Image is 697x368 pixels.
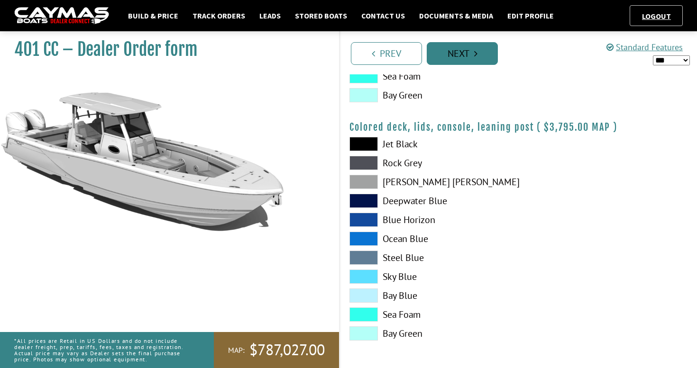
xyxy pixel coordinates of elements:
[544,121,610,133] span: $3,795.00 MAP
[290,9,352,22] a: Stored Boats
[249,340,325,360] span: $787,027.00
[349,88,509,102] label: Bay Green
[427,42,498,65] a: Next
[188,9,250,22] a: Track Orders
[357,9,410,22] a: Contact Us
[349,156,509,170] label: Rock Grey
[349,326,509,341] label: Bay Green
[349,121,688,133] h4: Colored deck, lids, console, leaning post ( )
[214,332,339,368] a: MAP:$787,027.00
[349,251,509,265] label: Steel Blue
[255,9,285,22] a: Leads
[351,42,422,65] a: Prev
[349,137,509,151] label: Jet Black
[349,288,509,303] label: Bay Blue
[606,42,683,53] a: Standard Features
[228,345,245,355] span: MAP:
[14,333,193,368] p: *All prices are Retail in US Dollars and do not include dealer freight, prep, tariffs, fees, taxe...
[349,69,509,83] label: Sea Foam
[414,9,498,22] a: Documents & Media
[349,232,509,246] label: Ocean Blue
[348,41,697,65] ul: Pagination
[14,39,315,60] h1: 401 CC – Dealer Order form
[123,9,183,22] a: Build & Price
[503,9,559,22] a: Edit Profile
[349,269,509,284] label: Sky Blue
[349,307,509,322] label: Sea Foam
[637,11,676,21] a: Logout
[349,175,509,189] label: [PERSON_NAME] [PERSON_NAME]
[14,7,109,25] img: caymas-dealer-connect-2ed40d3bc7270c1d8d7ffb4b79bf05adc795679939227970def78ec6f6c03838.gif
[349,194,509,208] label: Deepwater Blue
[349,213,509,227] label: Blue Horizon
